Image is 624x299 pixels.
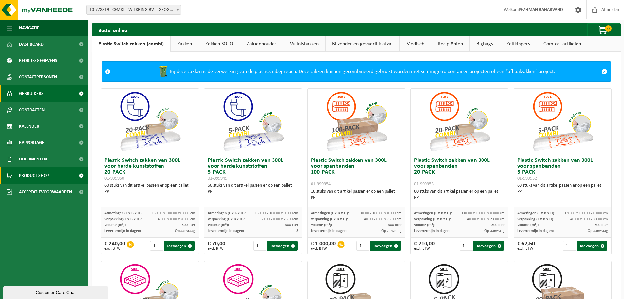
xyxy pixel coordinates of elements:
[517,176,537,181] span: 01-999952
[517,158,608,181] h3: Plastic Switch zakken van 300L voor spanbanden 5-PACK
[467,217,505,221] span: 40.00 x 0.00 x 23.00 cm
[414,229,450,233] span: Levertermijn in dagen:
[484,229,505,233] span: Op aanvraag
[171,36,199,52] a: Zakken
[324,89,389,154] img: 01-999954
[261,217,298,221] span: 60.00 x 0.00 x 23.00 cm
[3,285,109,299] iframe: chat widget
[117,89,183,154] img: 01-999950
[311,182,331,187] span: 01-999954
[92,23,134,36] h2: Bestel online
[208,229,244,233] span: Levertermijn in dagen:
[400,36,431,52] a: Medisch
[104,189,195,195] div: PP
[208,183,298,195] div: 60 stuks van dit artikel passen er op een pallet
[588,229,608,233] span: Op aanvraag
[283,36,325,52] a: Vuilnisbakken
[311,189,402,201] div: 16 stuks van dit artikel passen er op een pallet
[152,211,195,215] span: 130.00 x 100.00 x 0.000 cm
[605,25,612,32] span: 0
[19,36,44,53] span: Dashboard
[414,182,434,187] span: 01-999953
[175,229,195,233] span: Op aanvraag
[473,241,504,251] button: Toevoegen
[577,241,607,251] button: Toevoegen
[19,69,57,85] span: Contactpersonen
[182,223,195,227] span: 300 liter
[519,7,563,12] strong: PEZHMAN BAHARVAND
[164,241,195,251] button: Toevoegen
[104,241,125,251] div: € 240,00
[19,184,72,200] span: Acceptatievoorwaarden
[311,229,347,233] span: Levertermijn in dagen:
[208,223,229,227] span: Volume (m³):
[364,217,402,221] span: 40.00 x 0.00 x 23.00 cm
[19,118,39,135] span: Kalender
[530,89,596,154] img: 01-999952
[517,189,608,195] div: PP
[381,229,402,233] span: Op aanvraag
[414,158,505,187] h3: Plastic Switch zakken van 300L voor spanbanden 20-PACK
[517,211,555,215] span: Afmetingen (L x B x H):
[358,211,402,215] span: 130.00 x 100.00 x 0.000 cm
[208,217,245,221] span: Verpakking (L x B x H):
[491,223,505,227] span: 300 liter
[595,223,608,227] span: 300 liter
[19,151,47,167] span: Documenten
[104,158,195,181] h3: Plastic Switch zakken van 300L voor harde kunststoffen 20-PACK
[104,176,124,181] span: 01-999950
[563,241,576,251] input: 1
[414,211,452,215] span: Afmetingen (L x B x H):
[517,217,554,221] span: Verpakking (L x B x H):
[157,65,170,78] img: WB-0240-HPE-GN-50.png
[311,211,349,215] span: Afmetingen (L x B x H):
[500,36,537,52] a: Zelfkippers
[104,229,141,233] span: Levertermijn in dagen:
[208,176,227,181] span: 01-999949
[199,36,240,52] a: Zakken SOLO
[460,241,473,251] input: 1
[311,158,402,187] h3: Plastic Switch zakken van 300L voor spanbanden 100-PACK
[92,36,170,52] a: Plastic Switch zakken (combi)
[388,223,402,227] span: 300 liter
[208,241,225,251] div: € 70,00
[19,135,44,151] span: Rapportage
[311,217,348,221] span: Verpakking (L x B x H):
[150,241,163,251] input: 1
[208,211,246,215] span: Afmetingen (L x B x H):
[587,23,620,36] button: 0
[253,241,267,251] input: 1
[311,247,336,251] span: excl. BTW
[104,217,142,221] span: Verpakking (L x B x H):
[285,223,298,227] span: 300 liter
[470,36,500,52] a: Bigbags
[19,167,49,184] span: Product Shop
[517,223,539,227] span: Volume (m³):
[517,241,535,251] div: € 62,50
[311,241,336,251] div: € 1 000,00
[517,183,608,195] div: 60 stuks van dit artikel passen er op een pallet
[104,223,126,227] span: Volume (m³):
[414,189,505,201] div: 60 stuks van dit artikel passen er op een pallet
[19,102,45,118] span: Contracten
[208,247,225,251] span: excl. BTW
[86,5,181,15] span: 10-778819 - CFMKT - WILKRING BV - WILRIJK
[220,89,286,154] img: 01-999949
[414,223,435,227] span: Volume (m³):
[267,241,298,251] button: Toevoegen
[598,62,611,81] a: Sluit melding
[414,247,435,251] span: excl. BTW
[19,20,39,36] span: Navigatie
[87,5,181,14] span: 10-778819 - CFMKT - WILKRING BV - WILRIJK
[19,53,57,69] span: Bedrijfsgegevens
[356,241,370,251] input: 1
[114,62,598,81] div: Bij deze zakken is de verwerking van de plastics inbegrepen. Deze zakken kunnen gecombineerd gebr...
[208,158,298,181] h3: Plastic Switch zakken van 300L voor harde kunststoffen 5-PACK
[104,247,125,251] span: excl. BTW
[104,183,195,195] div: 60 stuks van dit artikel passen er op een pallet
[564,211,608,215] span: 130.00 x 100.00 x 0.000 cm
[570,217,608,221] span: 40.00 x 0.00 x 23.00 cm
[311,195,402,201] div: PP
[296,229,298,233] span: 3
